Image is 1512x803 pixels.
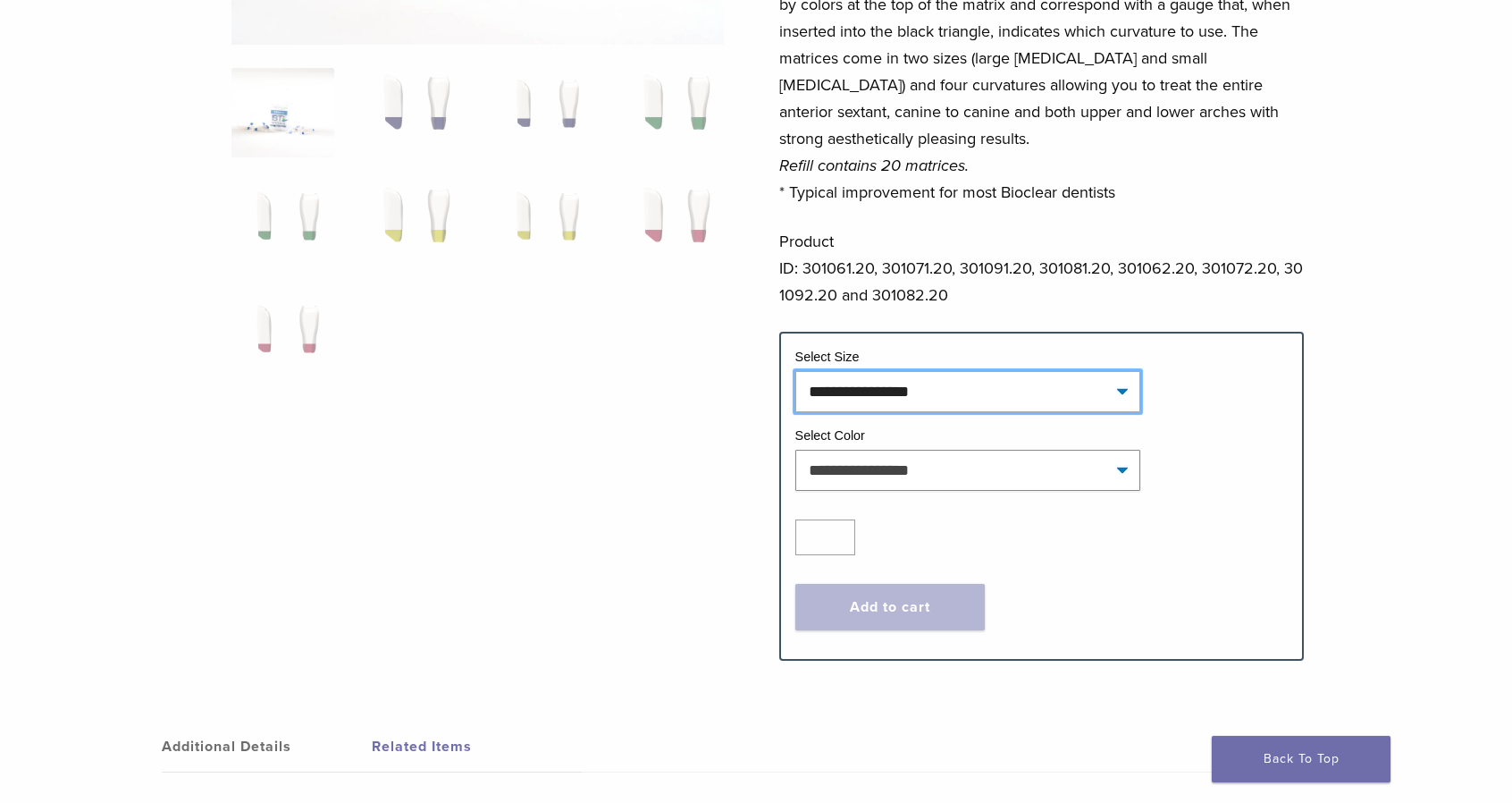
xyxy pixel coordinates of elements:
img: BT Matrix Series - Image 3 [491,68,593,157]
img: BT Matrix Series - Image 8 [621,181,724,270]
img: BT Matrix Series - Image 7 [491,181,593,270]
label: Select Color [795,428,865,443]
label: Select Size [795,350,860,364]
img: BT Matrix Series - Image 9 [231,293,334,383]
img: BT Matrix Series - Image 6 [361,181,464,270]
a: Back To Top [1212,736,1390,782]
em: Refill contains 20 matrices. [779,156,969,175]
img: Anterior-Black-Triangle-Series-Matrices-324x324.jpg [231,68,334,157]
a: Related Items [372,722,582,772]
p: Product ID: 301061.20, 301071.20, 301091.20, 301081.20, 301062.20, 301072.20, 301092.20 and 30108... [779,228,1305,309]
img: BT Matrix Series - Image 2 [361,68,464,157]
img: BT Matrix Series - Image 4 [621,68,724,157]
img: BT Matrix Series - Image 5 [231,181,334,270]
a: Additional Details [162,722,372,772]
button: Add to cart [795,584,985,630]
